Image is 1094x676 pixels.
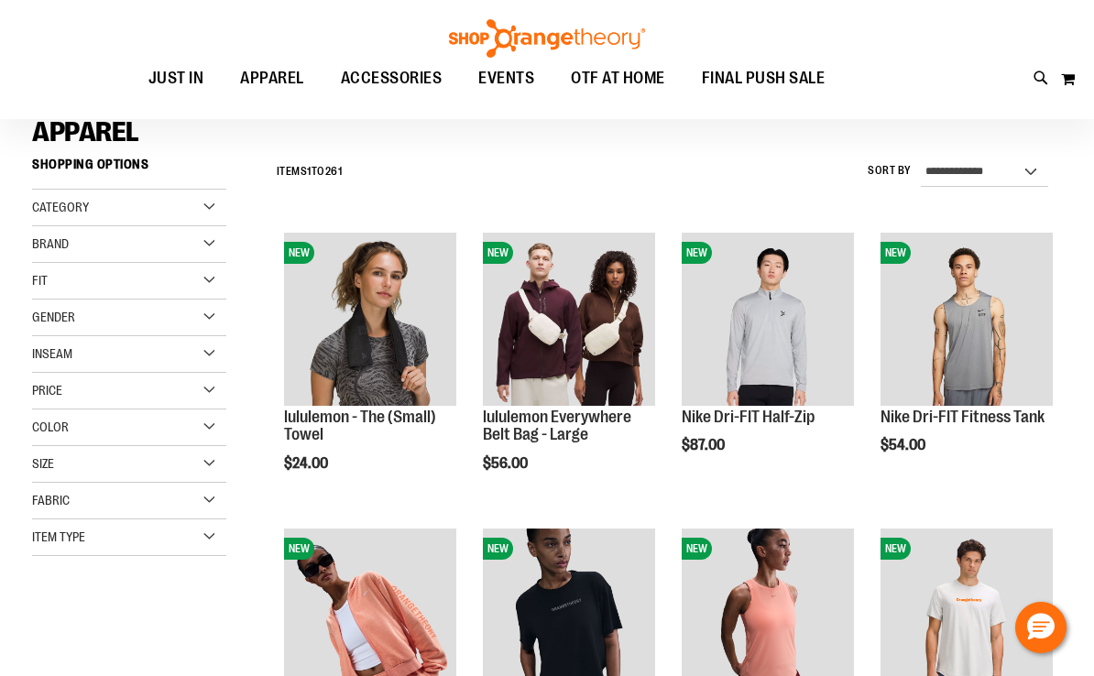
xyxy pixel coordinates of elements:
a: Nike Dri-FIT Fitness Tank [881,408,1045,426]
h2: Items to [277,158,343,186]
a: lululemon Everywhere Belt Bag - Large [483,408,631,444]
span: FINAL PUSH SALE [702,58,826,99]
span: $24.00 [284,455,331,472]
span: $54.00 [881,437,928,453]
a: APPAREL [222,58,323,99]
a: Nike Dri-FIT Half-Zip [682,408,815,426]
span: NEW [483,242,513,264]
span: APPAREL [240,58,304,99]
span: NEW [483,538,513,560]
a: Nike Dri-FIT Fitness TankNEW [881,233,1053,408]
img: Nike Dri-FIT Fitness Tank [881,233,1053,405]
img: lululemon Everywhere Belt Bag - Large [483,233,655,405]
div: product [275,224,465,518]
span: ACCESSORIES [341,58,443,99]
button: Hello, have a question? Let’s chat. [1015,602,1067,653]
a: lululemon - The (Small) Towel [284,408,436,444]
a: OTF AT HOME [552,58,684,100]
a: Nike Dri-FIT Half-ZipNEW [682,233,854,408]
span: APPAREL [32,116,139,147]
span: NEW [682,242,712,264]
span: Category [32,200,89,214]
span: Fit [32,273,48,288]
span: Color [32,420,69,434]
span: Price [32,383,62,398]
span: OTF AT HOME [571,58,665,99]
span: NEW [881,538,911,560]
span: 1 [307,165,312,178]
span: $87.00 [682,437,728,453]
span: NEW [881,242,911,264]
img: Shop Orangetheory [446,19,648,58]
span: Size [32,456,54,471]
span: 261 [325,165,343,178]
span: JUST IN [148,58,204,99]
a: FINAL PUSH SALE [684,58,844,100]
div: product [673,224,863,500]
a: lululemon - The (Small) TowelNEW [284,233,456,408]
span: NEW [284,242,314,264]
span: NEW [682,538,712,560]
strong: Shopping Options [32,148,226,190]
span: NEW [284,538,314,560]
span: EVENTS [478,58,534,99]
img: Nike Dri-FIT Half-Zip [682,233,854,405]
span: Gender [32,310,75,324]
a: lululemon Everywhere Belt Bag - LargeNEW [483,233,655,408]
span: $56.00 [483,455,531,472]
a: EVENTS [460,58,552,100]
span: Brand [32,236,69,251]
a: JUST IN [130,58,223,100]
img: lululemon - The (Small) Towel [284,233,456,405]
div: product [474,224,664,518]
a: ACCESSORIES [323,58,461,100]
span: Inseam [32,346,72,361]
div: product [871,224,1062,500]
span: Item Type [32,529,85,544]
label: Sort By [868,163,912,179]
span: Fabric [32,493,70,507]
